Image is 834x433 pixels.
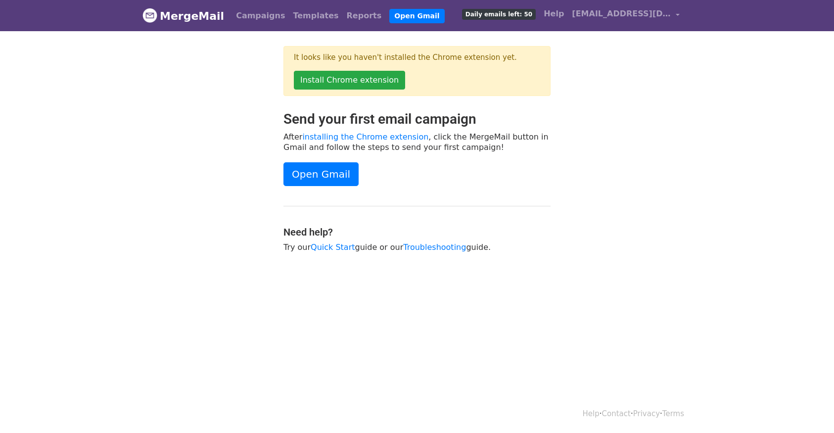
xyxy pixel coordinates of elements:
a: Contact [602,409,631,418]
a: Reports [343,6,386,26]
a: Daily emails left: 50 [458,4,540,24]
p: Try our guide or our guide. [283,242,551,252]
a: Troubleshooting [403,242,466,252]
p: After , click the MergeMail button in Gmail and follow the steps to send your first campaign! [283,132,551,152]
h4: Need help? [283,226,551,238]
a: Open Gmail [283,162,359,186]
a: Help [540,4,568,24]
a: installing the Chrome extension [302,132,428,142]
a: Privacy [633,409,660,418]
a: Templates [289,6,342,26]
a: Campaigns [232,6,289,26]
a: Install Chrome extension [294,71,405,90]
a: MergeMail [142,5,224,26]
a: [EMAIL_ADDRESS][DOMAIN_NAME] [568,4,684,27]
h2: Send your first email campaign [283,111,551,128]
p: It looks like you haven't installed the Chrome extension yet. [294,52,540,63]
span: Daily emails left: 50 [462,9,536,20]
a: Terms [662,409,684,418]
a: Help [583,409,600,418]
a: Open Gmail [389,9,444,23]
span: [EMAIL_ADDRESS][DOMAIN_NAME] [572,8,671,20]
img: MergeMail logo [142,8,157,23]
a: Quick Start [311,242,355,252]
